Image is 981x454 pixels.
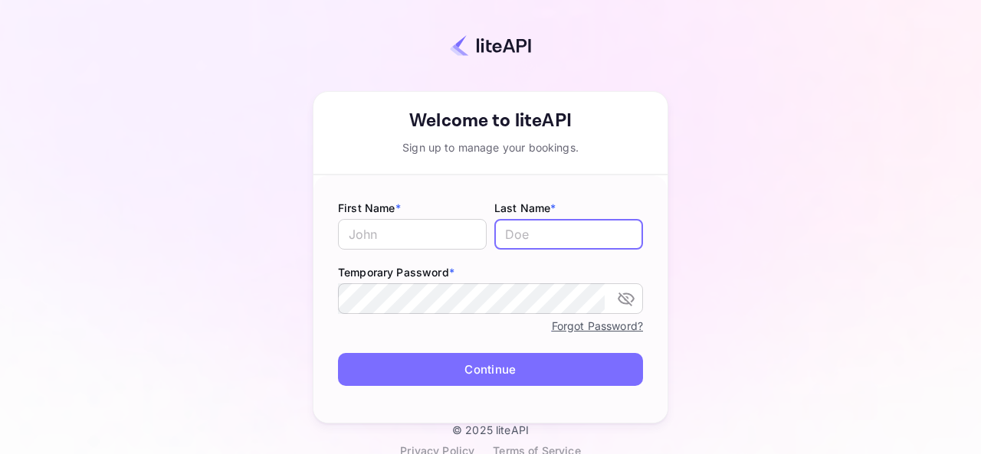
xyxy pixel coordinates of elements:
label: Last Name [494,200,643,216]
div: Welcome to liteAPI [313,107,668,135]
input: Doe [494,219,643,250]
a: Forgot Password? [552,316,643,335]
button: toggle password visibility [611,283,641,314]
label: First Name [338,200,487,216]
button: Continue [338,353,643,386]
img: liteapi [450,34,531,57]
a: Forgot Password? [552,319,643,332]
div: Sign up to manage your bookings. [313,139,668,155]
p: © 2025 liteAPI [452,423,529,436]
input: John [338,219,487,250]
label: Temporary Password [338,264,643,280]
